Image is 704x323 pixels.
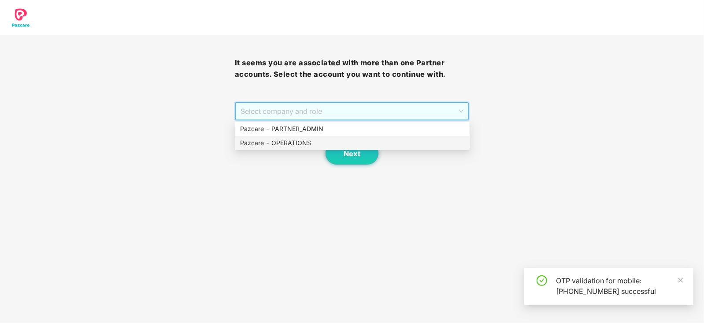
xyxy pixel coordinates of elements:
[240,124,464,134] div: Pazcare - PARTNER_ADMIN
[240,138,464,148] div: Pazcare - OPERATIONS
[235,122,470,136] div: Pazcare - PARTNER_ADMIN
[235,57,470,80] h3: It seems you are associated with more than one Partner accounts. Select the account you want to c...
[241,103,464,120] span: Select company and role
[235,136,470,150] div: Pazcare - OPERATIONS
[344,150,360,158] span: Next
[556,275,683,297] div: OTP validation for mobile: [PHONE_NUMBER] successful
[326,143,378,165] button: Next
[537,275,547,286] span: check-circle
[678,277,684,283] span: close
